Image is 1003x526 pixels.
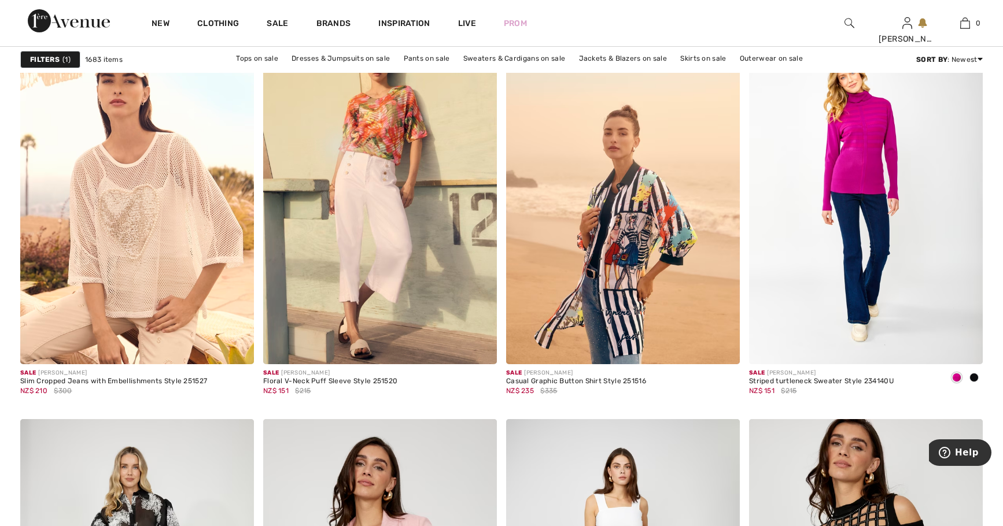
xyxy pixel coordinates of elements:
[20,369,207,377] div: [PERSON_NAME]
[749,377,894,386] div: Striped turtleneck Sweater Style 234140U
[506,369,646,377] div: [PERSON_NAME]
[749,14,983,364] img: Striped turtleneck Sweater Style 234140U. Magenta
[378,18,430,31] span: Inspiration
[781,386,797,396] span: $215
[263,14,497,364] img: Floral V-Neck Puff Sleeve Style 251520. Fuchsia/Green
[20,387,47,395] span: NZ$ 210
[85,54,123,65] span: 1683 items
[749,369,894,377] div: [PERSON_NAME]
[902,16,912,30] img: My Info
[902,17,912,28] a: Sign In
[263,377,397,386] div: Floral V-Neck Puff Sleeve Style 251520
[30,54,60,65] strong: Filters
[458,51,571,66] a: Sweaters & Cardigans on sale
[20,14,254,364] img: Slim Cropped Jeans with Embellishments Style 251527. Beige
[263,387,289,395] span: NZ$ 151
[929,439,991,468] iframe: Opens a widget where you can find more information
[506,14,740,364] img: Casual Graphic Button Shirt Style 251516. Black/Orange
[263,369,397,377] div: [PERSON_NAME]
[965,369,983,388] div: Black
[506,369,522,376] span: Sale
[573,51,673,66] a: Jackets & Blazers on sale
[749,369,765,376] span: Sale
[54,386,72,396] span: $300
[230,51,284,66] a: Tops on sale
[152,18,169,31] a: New
[20,377,207,386] div: Slim Cropped Jeans with Embellishments Style 251527
[197,18,239,31] a: Clothing
[734,51,809,66] a: Outerwear on sale
[916,55,947,64] strong: Sort By
[295,386,311,396] span: $215
[506,387,534,395] span: NZ$ 235
[879,33,935,45] div: [PERSON_NAME]
[845,16,854,30] img: search the website
[960,16,970,30] img: My Bag
[28,9,110,32] img: 1ère Avenue
[976,18,980,28] span: 0
[916,54,983,65] div: : Newest
[506,377,646,386] div: Casual Graphic Button Shirt Style 251516
[20,369,36,376] span: Sale
[316,18,351,31] a: Brands
[286,51,396,66] a: Dresses & Jumpsuits on sale
[263,369,279,376] span: Sale
[936,16,993,30] a: 0
[948,369,965,388] div: Magenta
[674,51,732,66] a: Skirts on sale
[398,51,456,66] a: Pants on sale
[504,17,527,29] a: Prom
[62,54,71,65] span: 1
[458,17,476,29] a: Live
[749,387,775,395] span: NZ$ 151
[540,386,557,396] span: $335
[267,18,288,31] a: Sale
